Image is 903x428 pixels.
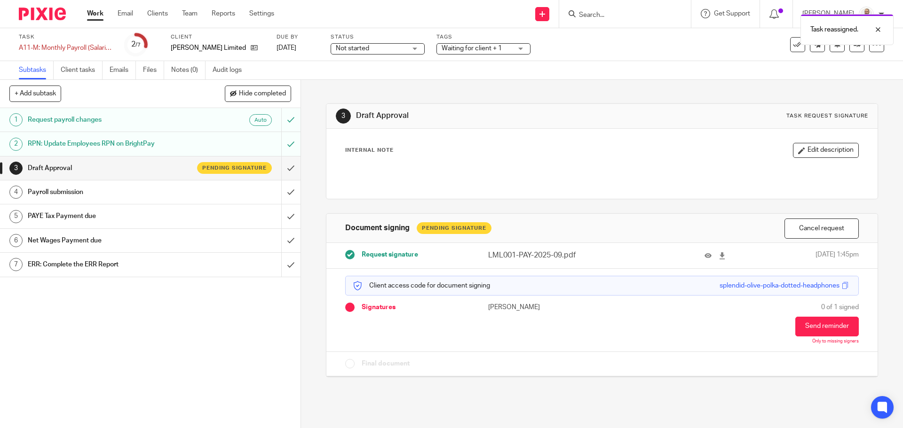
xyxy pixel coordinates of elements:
p: [PERSON_NAME] Limited [171,43,246,53]
span: Waiting for client + 1 [442,45,502,52]
h1: Payroll submission [28,185,190,199]
a: Audit logs [213,61,249,79]
label: Status [331,33,425,41]
a: Emails [110,61,136,79]
div: 6 [9,234,23,247]
a: Client tasks [61,61,103,79]
a: Files [143,61,164,79]
span: Pending signature [202,164,267,172]
a: Notes (0) [171,61,206,79]
span: Signatures [362,303,396,312]
div: 2 [9,138,23,151]
a: Settings [249,9,274,18]
div: 5 [9,210,23,223]
div: 3 [336,109,351,124]
a: Subtasks [19,61,54,79]
span: Hide completed [239,90,286,98]
span: [DATE] 1:45pm [816,250,859,261]
h1: Draft Approval [28,161,190,175]
div: 3 [9,162,23,175]
div: A11-M: Monthly Payroll (Salaried) [19,43,113,53]
a: Clients [147,9,168,18]
button: Hide completed [225,86,291,101]
div: 4 [9,186,23,199]
h1: Request payroll changes [28,113,190,127]
a: Email [118,9,133,18]
button: + Add subtask [9,86,61,101]
h1: PAYE Tax Payment due [28,209,190,223]
h1: Net Wages Payment due [28,233,190,248]
span: Not started [336,45,369,52]
a: Work [87,9,103,18]
div: Auto [249,114,272,126]
label: Tags [436,33,531,41]
p: LML001-PAY-2025-09.pdf [488,250,630,261]
label: Client [171,33,265,41]
div: Task request signature [786,112,868,120]
button: Edit description [793,143,859,158]
img: Mark%20LI%20profiler.png [859,7,874,22]
label: Task [19,33,113,41]
div: splendid-olive-polka-dotted-headphones [720,281,840,290]
div: Pending Signature [417,222,491,234]
h1: Document signing [345,223,410,233]
div: 2 [131,39,141,50]
p: Task reassigned. [810,25,858,34]
span: [DATE] [277,45,296,51]
p: Only to missing signers [812,339,859,344]
img: Pixie [19,8,66,20]
button: Cancel request [784,218,859,239]
div: 1 [9,113,23,126]
h1: RPN: Update Employees RPN on BrightPay [28,137,190,151]
a: Team [182,9,198,18]
div: 7 [9,258,23,271]
label: Due by [277,33,319,41]
span: Final document [362,359,410,368]
span: Request signature [362,250,418,259]
h1: ERR: Complete the ERR Report [28,257,190,272]
h1: Draft Approval [356,111,622,121]
small: /7 [135,42,141,47]
a: Reports [212,9,235,18]
button: Send reminder [795,317,859,336]
p: Client access code for document signing [353,281,490,290]
p: [PERSON_NAME] [488,303,602,312]
p: Internal Note [345,147,394,154]
span: 0 of 1 signed [821,303,859,312]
